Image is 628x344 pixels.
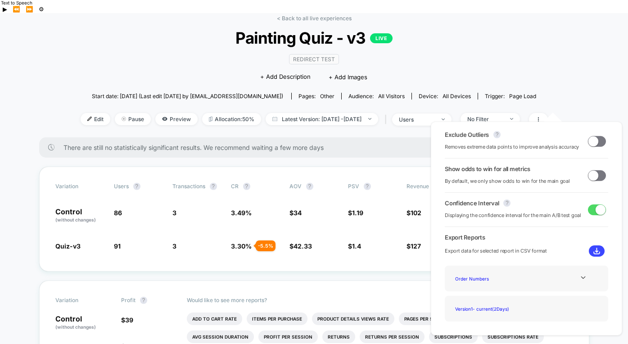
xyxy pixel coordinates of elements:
button: ? [210,183,217,190]
span: Painting Quiz - v3 [104,28,524,47]
span: All Visitors [378,93,405,100]
span: $ [407,209,421,217]
span: CR [231,183,239,190]
span: 102 [411,209,421,217]
span: Start date: [DATE] (Last edit [DATE] by [EMAIL_ADDRESS][DOMAIN_NAME]) [92,93,283,100]
span: + Add Description [260,72,311,81]
div: Audience: [348,93,405,100]
span: By default, we only show odds to win for the main goal [445,177,570,186]
span: Variation [55,297,105,304]
p: LIVE [370,33,393,43]
span: users [114,183,129,190]
div: Version 1 - current ( 2 Days) [452,303,524,315]
span: Transactions [172,183,205,190]
li: Product Details Views Rate [312,312,394,325]
button: ? [364,183,371,190]
span: | [383,113,392,126]
li: Profit Per Session [258,330,318,343]
img: edit [87,117,92,121]
button: ? [133,183,140,190]
div: Pages: [298,93,334,100]
button: ? [503,199,511,207]
span: $ [121,316,133,324]
img: end [368,118,371,120]
button: Settings [36,5,47,13]
img: end [122,117,126,121]
li: Add To Cart Rate [187,312,242,325]
span: 1.4 [352,242,361,250]
span: 86 [114,209,122,217]
img: download [593,248,600,254]
span: $ [348,242,361,250]
button: Previous [10,5,23,13]
span: Export data for selected report in CSV format [445,247,547,255]
p: Would like to see more reports? [187,297,573,303]
span: 34 [294,209,302,217]
p: Control [55,315,112,330]
span: Page Load [509,93,536,100]
button: ? [243,183,250,190]
li: Pages Per Session [399,312,456,325]
li: Returns Per Session [360,330,425,343]
span: Allocation: 50% [202,113,261,125]
span: Device: [411,93,478,100]
span: $ [289,209,302,217]
span: Revenue [407,183,429,190]
img: rebalance [209,117,212,122]
span: Latest Version: [DATE] - [DATE] [266,113,378,125]
span: Quiz-v3 [55,242,81,250]
span: Show odds to win for all metrics [445,165,530,172]
span: Profit [121,297,136,303]
span: 42.33 [294,242,312,250]
span: Pause [115,113,151,125]
span: PSV [348,183,359,190]
span: Displaying the confidence interval for the main A/B test goal [445,211,581,220]
span: 3.30 % [231,242,252,250]
li: Returns [322,330,355,343]
span: + Add Images [329,73,367,81]
span: Export Reports [445,234,608,241]
div: users [399,116,435,123]
span: 3.49 % [231,209,252,217]
span: Removes extreme data points to improve analysis accuracy [445,143,579,151]
div: - 5.5 % [256,240,276,251]
button: ? [493,131,501,138]
span: 1.19 [352,209,363,217]
div: Trigger: [485,93,536,100]
span: $ [289,242,312,250]
span: 91 [114,242,121,250]
span: 3 [172,242,176,250]
span: There are still no statistically significant results. We recommend waiting a few more days [63,144,571,151]
p: Control [55,208,105,223]
div: Order Numbers [452,272,524,285]
span: AOV [289,183,302,190]
li: Avg Session Duration [187,330,254,343]
span: Confidence Interval [445,199,499,207]
button: Forward [23,5,36,13]
span: other [320,93,334,100]
img: calendar [272,117,277,121]
a: < Back to all live experiences [277,15,352,22]
button: ? [306,183,313,190]
span: Variation [55,183,105,190]
span: $ [348,209,363,217]
span: 3 [172,209,176,217]
span: Edit [81,113,110,125]
span: Redirect Test [289,54,339,64]
span: Exclude Outliers [445,131,489,138]
span: 39 [125,316,133,324]
span: (without changes) [55,324,96,330]
button: ? [140,297,147,304]
span: Preview [155,113,198,125]
span: $ [407,242,421,250]
li: Items Per Purchase [247,312,307,325]
span: 127 [411,242,421,250]
span: all devices [443,93,471,100]
span: (without changes) [55,217,96,222]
